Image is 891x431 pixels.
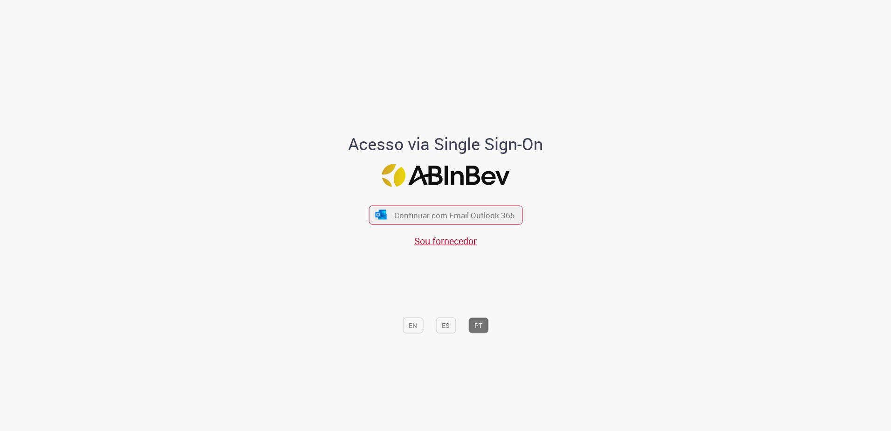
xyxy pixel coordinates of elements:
button: EN [403,317,423,333]
button: ES [436,317,456,333]
span: Continuar com Email Outlook 365 [394,209,515,220]
img: ícone Azure/Microsoft 360 [375,210,388,220]
h1: Acesso via Single Sign-On [316,134,575,153]
button: PT [468,317,488,333]
img: Logo ABInBev [382,164,509,187]
button: ícone Azure/Microsoft 360 Continuar com Email Outlook 365 [369,205,522,224]
a: Sou fornecedor [414,235,477,247]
